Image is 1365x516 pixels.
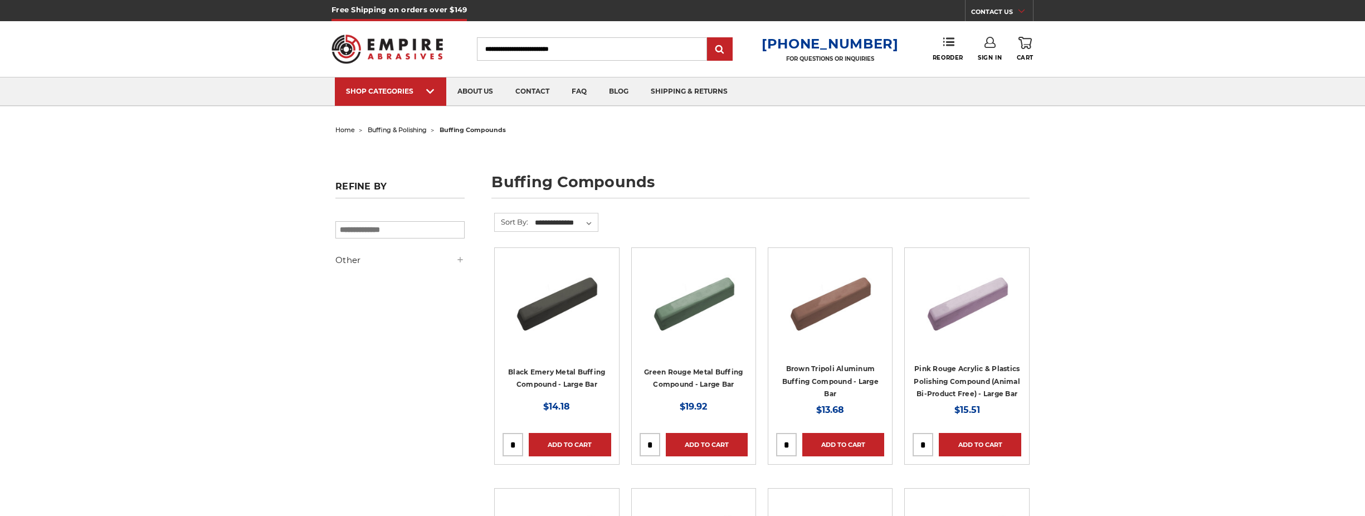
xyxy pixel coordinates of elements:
p: FOR QUESTIONS OR INQUIRIES [762,55,899,62]
a: Pink Plastic Polishing Compound [913,256,1021,364]
h1: buffing compounds [491,174,1030,198]
a: Add to Cart [666,433,748,456]
span: $14.18 [543,401,570,412]
a: Brown Tripoli Aluminum Buffing Compound [776,256,884,364]
a: Add to Cart [802,433,884,456]
span: $13.68 [816,405,844,415]
a: Add to Cart [939,433,1021,456]
a: home [335,126,355,134]
a: Reorder [933,37,963,61]
div: SHOP CATEGORIES [346,87,435,95]
img: Black Stainless Steel Buffing Compound [512,256,601,345]
h5: Other [335,254,465,267]
span: Sign In [978,54,1002,61]
img: Brown Tripoli Aluminum Buffing Compound [786,256,875,345]
span: Reorder [933,54,963,61]
img: Green Rouge Aluminum Buffing Compound [649,256,738,345]
a: contact [504,77,560,106]
a: Black Emery Metal Buffing Compound - Large Bar [508,368,605,389]
a: Black Stainless Steel Buffing Compound [503,256,611,364]
a: [PHONE_NUMBER] [762,36,899,52]
span: $15.51 [954,405,980,415]
a: faq [560,77,598,106]
select: Sort By: [533,215,598,231]
span: $19.92 [680,401,707,412]
a: Green Rouge Metal Buffing Compound - Large Bar [644,368,743,389]
span: buffing compounds [440,126,506,134]
a: Add to Cart [529,433,611,456]
a: Cart [1017,37,1033,61]
span: Cart [1017,54,1033,61]
a: CONTACT US [971,6,1033,21]
h5: Refine by [335,181,465,198]
a: Brown Tripoli Aluminum Buffing Compound - Large Bar [782,364,879,398]
a: Green Rouge Aluminum Buffing Compound [640,256,748,364]
img: Empire Abrasives [331,27,443,71]
a: buffing & polishing [368,126,427,134]
a: about us [446,77,504,106]
input: Submit [709,38,731,61]
img: Pink Plastic Polishing Compound [923,256,1012,345]
a: blog [598,77,640,106]
label: Sort By: [495,213,528,230]
a: Pink Rouge Acrylic & Plastics Polishing Compound (Animal Bi-Product Free) - Large Bar [914,364,1020,398]
a: shipping & returns [640,77,739,106]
